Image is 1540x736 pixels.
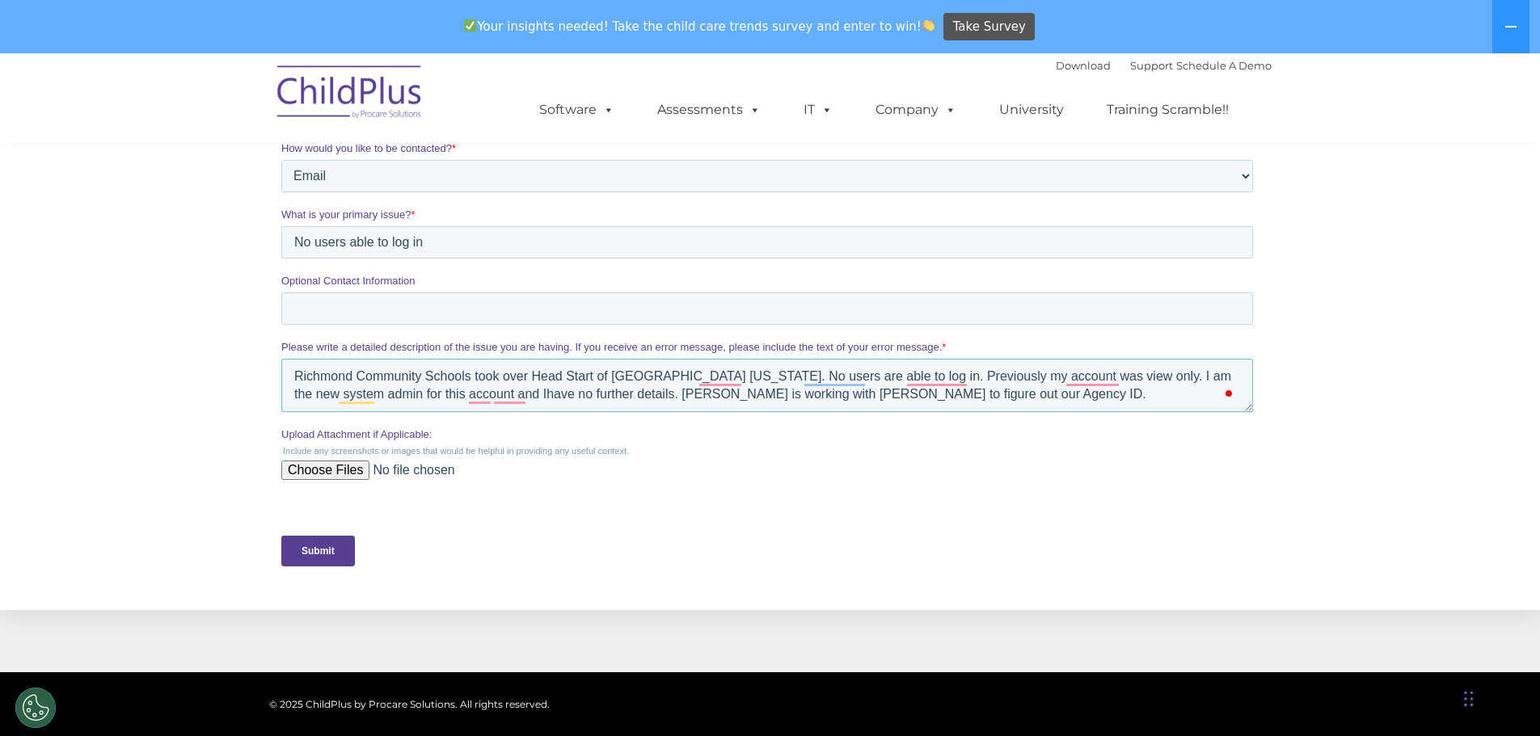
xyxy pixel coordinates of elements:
[489,94,538,106] span: Last name
[859,94,973,126] a: Company
[523,94,631,126] a: Software
[269,54,431,135] img: ChildPlus by Procare Solutions
[489,160,558,172] span: Phone number
[1459,658,1540,736] iframe: Chat Widget
[1091,94,1245,126] a: Training Scramble!!
[641,94,777,126] a: Assessments
[1176,59,1272,72] a: Schedule A Demo
[15,688,56,728] button: Cookies Settings
[269,698,550,710] span: © 2025 ChildPlus by Procare Solutions. All rights reserved.
[458,11,942,42] span: Your insights needed! Take the child care trends survey and enter to win!
[464,19,476,32] img: ✅
[1130,59,1173,72] a: Support
[943,13,1035,41] a: Take Survey
[1056,59,1111,72] a: Download
[1056,59,1272,72] font: |
[1464,675,1474,723] div: Drag
[953,13,1026,41] span: Take Survey
[983,94,1080,126] a: University
[787,94,849,126] a: IT
[922,19,935,32] img: 👏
